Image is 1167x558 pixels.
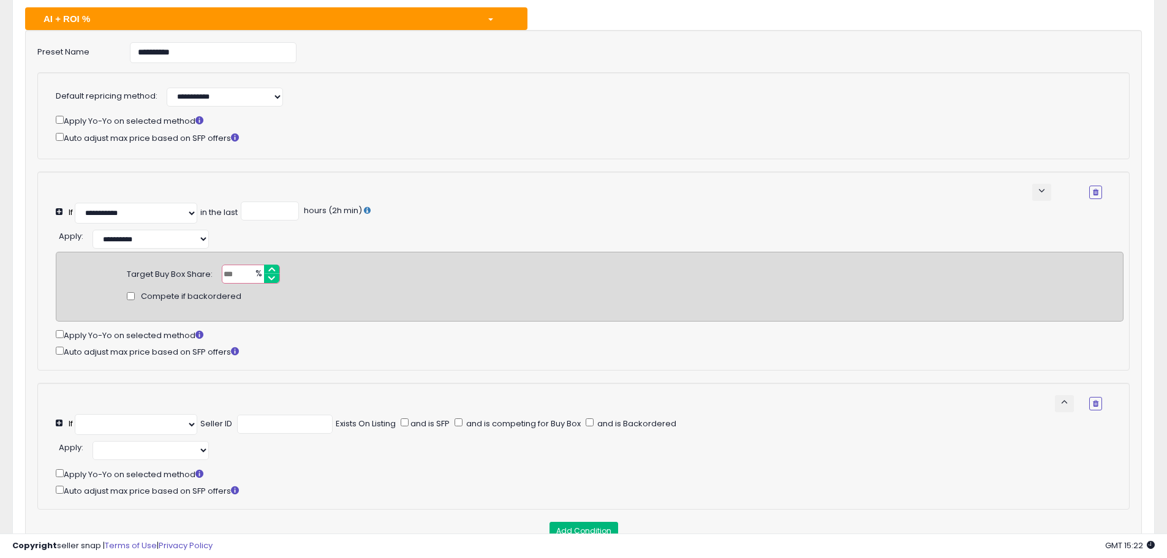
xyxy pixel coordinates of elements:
span: 2025-09-12 15:22 GMT [1105,540,1155,551]
span: and is SFP [409,418,450,429]
div: : [59,227,83,243]
label: Preset Name [28,42,121,58]
span: Apply [59,442,81,453]
span: % [248,265,268,284]
span: keyboard_arrow_down [1036,185,1048,197]
div: Auto adjust max price based on SFP offers [56,344,1124,358]
span: hours (2h min) [302,205,362,216]
div: Target Buy Box Share: [127,265,213,281]
div: Auto adjust max price based on SFP offers [56,130,1102,145]
span: and is Backordered [595,418,676,429]
div: seller snap | | [12,540,213,552]
div: : [59,438,83,454]
a: Terms of Use [105,540,157,551]
button: AI + ROI % [25,7,527,30]
span: Compete if backordered [141,291,241,303]
button: keyboard_arrow_down [1032,184,1051,201]
div: Apply Yo-Yo on selected method [56,328,1124,342]
div: AI + ROI % [34,12,478,25]
button: Add Condition [550,522,618,540]
div: Seller ID [200,418,232,430]
span: Apply [59,230,81,242]
div: Exists On Listing [336,418,396,430]
button: keyboard_arrow_up [1055,395,1074,412]
label: Default repricing method: [56,91,157,102]
i: Remove Condition [1093,400,1098,407]
i: Remove Condition [1093,189,1098,196]
div: Auto adjust max price based on SFP offers [56,483,1124,497]
span: keyboard_arrow_up [1059,396,1070,408]
div: in the last [200,207,238,219]
div: Apply Yo-Yo on selected method [56,113,1102,127]
div: Apply Yo-Yo on selected method [56,467,1124,481]
a: Privacy Policy [159,540,213,551]
span: and is competing for Buy Box [464,418,581,429]
strong: Copyright [12,540,57,551]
